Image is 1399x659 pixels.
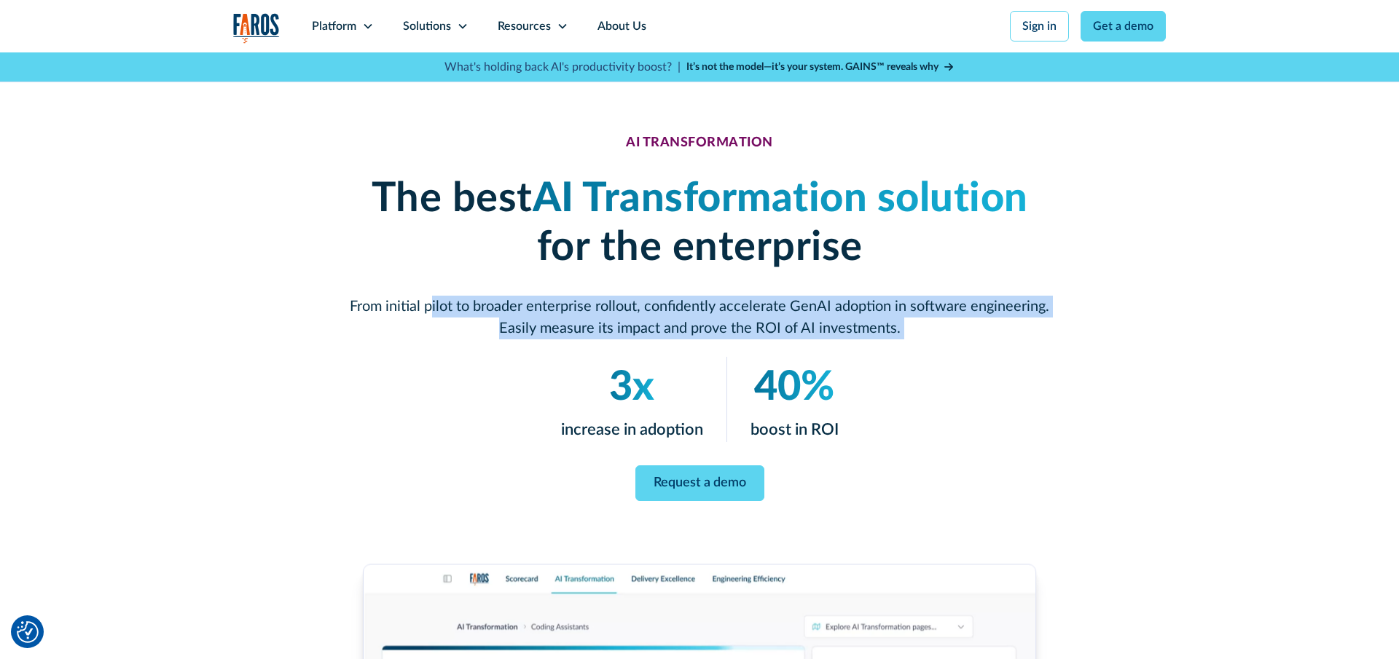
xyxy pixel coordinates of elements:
[498,17,551,35] div: Resources
[233,13,280,43] a: home
[686,60,955,75] a: It’s not the model—it’s your system. GAINS™ reveals why
[533,178,1028,219] em: AI Transformation solution
[1081,11,1166,42] a: Get a demo
[17,621,39,643] button: Cookie Settings
[561,418,703,442] p: increase in adoption
[754,367,834,408] em: 40%
[686,62,938,72] strong: It’s not the model—it’s your system. GAINS™ reveals why
[537,227,863,268] strong: for the enterprise
[626,135,773,151] div: AI TRANSFORMATION
[751,418,839,442] p: boost in ROI
[312,17,356,35] div: Platform
[635,465,764,501] a: Request a demo
[403,17,451,35] div: Solutions
[233,13,280,43] img: Logo of the analytics and reporting company Faros.
[1010,11,1069,42] a: Sign in
[17,621,39,643] img: Revisit consent button
[372,178,533,219] strong: The best
[444,58,681,76] p: What's holding back AI's productivity boost? |
[350,296,1049,339] p: From initial pilot to broader enterprise rollout, confidently accelerate GenAI adoption in softwa...
[609,367,654,408] em: 3x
